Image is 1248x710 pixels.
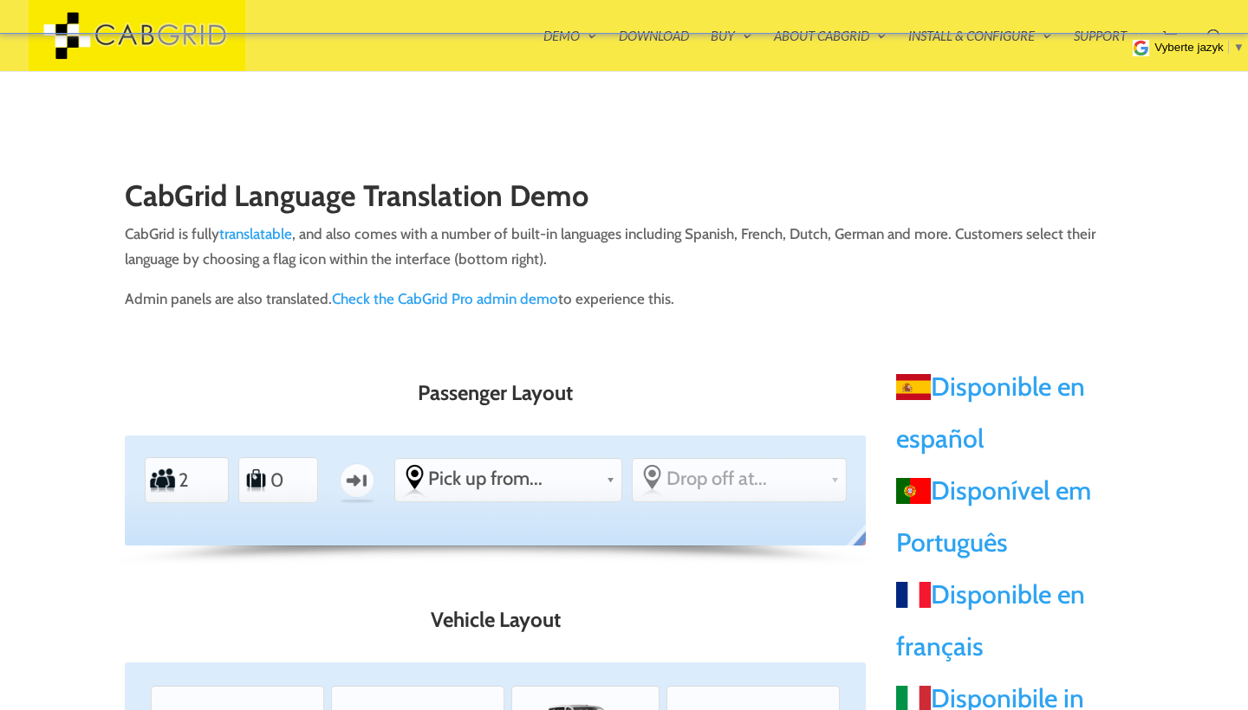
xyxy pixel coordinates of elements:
[896,374,931,400] span: Español - ES
[711,29,752,71] a: Buy
[633,459,846,498] div: Select the place the destination address is within
[666,467,823,490] span: Drop off at...
[331,455,382,506] label: One-way
[908,29,1052,71] a: Install & Configure
[1074,29,1144,71] a: Support
[619,29,689,71] a: Download
[896,582,931,608] span: Français - FR
[896,371,1085,455] a: Disponible en español
[843,524,879,560] span: русском - RU
[896,478,931,504] span: Português - PT
[29,24,245,42] a: CabGrid Taxi Plugin
[395,459,622,498] div: Select the place the starting address falls within
[774,29,887,71] a: About CabGrid
[178,461,219,500] input: Number of Passengers
[896,474,1091,558] a: Disponível em Português
[125,382,866,413] h3: Passenger Layout
[1154,41,1245,54] a: Vyberte jazyk​
[219,225,292,242] a: translatable
[332,290,558,307] a: Check the CabGrid Pro admin demo
[125,180,1123,221] h1: CabGrid Language Translation Demo
[896,578,1085,662] a: Disponible en français
[125,287,1123,312] p: Admin panels are also translated. to experience this.
[244,461,269,500] label: Number of Suitcases
[125,222,1123,287] p: CabGrid is fully , and also comes with a number of built-in languages including Spanish, French, ...
[149,461,176,500] label: Number of Passengers
[270,461,311,500] input: Number of Suitcases
[428,467,599,490] span: Pick up from...
[1233,41,1245,54] span: ▼
[125,609,866,640] h3: Vehicle Layout
[543,29,597,71] a: Demo
[1154,41,1224,54] span: Vyberte jazyk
